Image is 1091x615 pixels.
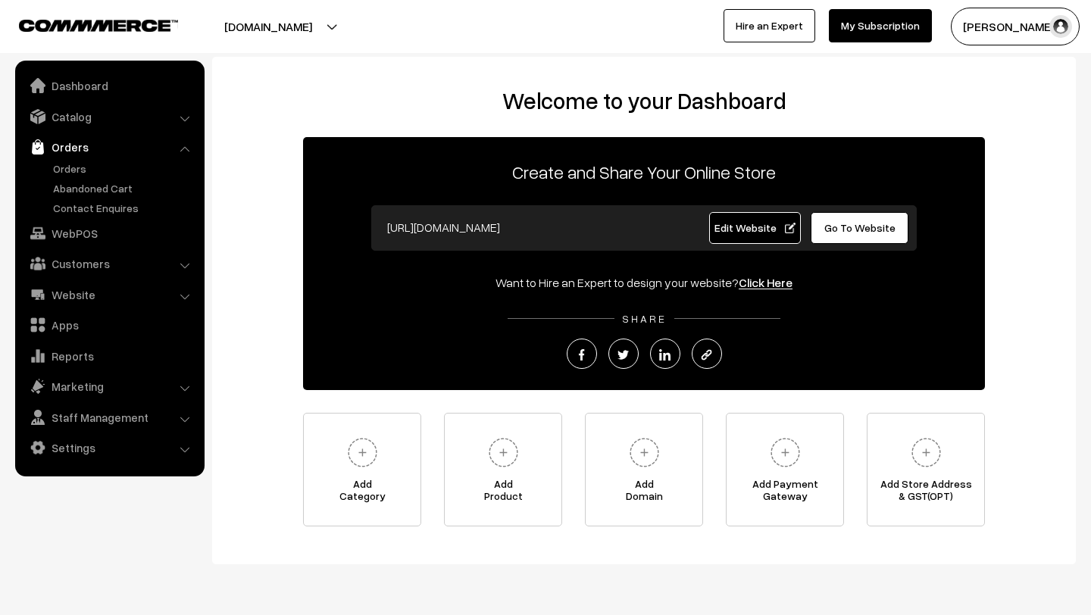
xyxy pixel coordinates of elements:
[303,273,985,292] div: Want to Hire an Expert to design your website?
[739,275,792,290] a: Click Here
[905,432,947,473] img: plus.svg
[49,161,199,176] a: Orders
[444,413,562,526] a: AddProduct
[19,250,199,277] a: Customers
[951,8,1080,45] button: [PERSON_NAME]
[585,413,703,526] a: AddDomain
[19,404,199,431] a: Staff Management
[304,478,420,508] span: Add Category
[724,9,815,42] a: Hire an Expert
[614,312,674,325] span: SHARE
[303,413,421,526] a: AddCategory
[49,200,199,216] a: Contact Enquires
[709,212,802,244] a: Edit Website
[811,212,908,244] a: Go To Website
[19,72,199,99] a: Dashboard
[19,133,199,161] a: Orders
[19,281,199,308] a: Website
[867,478,984,508] span: Add Store Address & GST(OPT)
[764,432,806,473] img: plus.svg
[19,373,199,400] a: Marketing
[19,15,152,33] a: COMMMERCE
[624,432,665,473] img: plus.svg
[19,220,199,247] a: WebPOS
[19,103,199,130] a: Catalog
[445,478,561,508] span: Add Product
[867,413,985,526] a: Add Store Address& GST(OPT)
[483,432,524,473] img: plus.svg
[227,87,1061,114] h2: Welcome to your Dashboard
[19,342,199,370] a: Reports
[342,432,383,473] img: plus.svg
[303,158,985,186] p: Create and Share Your Online Store
[19,20,178,31] img: COMMMERCE
[19,311,199,339] a: Apps
[714,221,796,234] span: Edit Website
[171,8,365,45] button: [DOMAIN_NAME]
[726,413,844,526] a: Add PaymentGateway
[829,9,932,42] a: My Subscription
[1049,15,1072,38] img: user
[49,180,199,196] a: Abandoned Cart
[19,434,199,461] a: Settings
[586,478,702,508] span: Add Domain
[727,478,843,508] span: Add Payment Gateway
[824,221,896,234] span: Go To Website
